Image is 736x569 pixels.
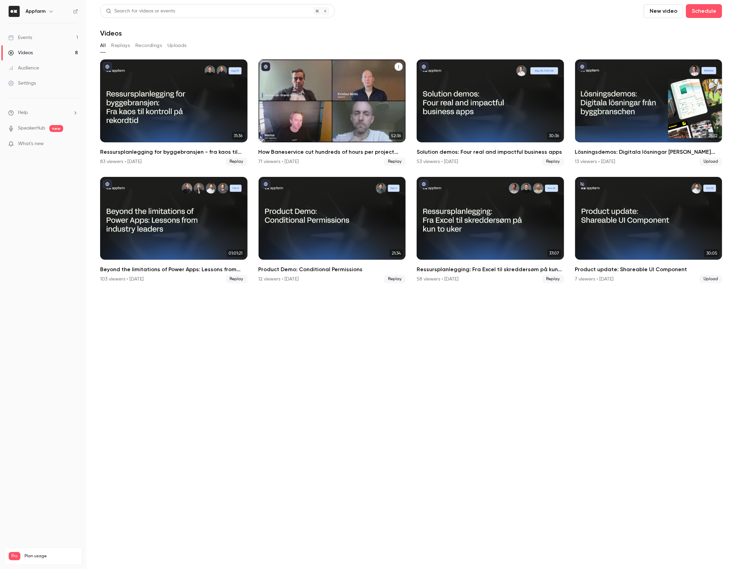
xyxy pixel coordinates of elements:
[575,276,614,283] div: 7 viewers • [DATE]
[100,40,106,51] button: All
[575,59,723,166] a: 25:12Lösningsdemos: Digitala lösningar [PERSON_NAME] byggbranschen13 viewers • [DATE]Upload
[578,62,587,71] button: published
[8,34,32,41] div: Events
[417,177,564,283] li: Ressursplanlegging: Fra Excel til skreddersøm på kun to uker
[259,59,406,166] a: 52:36How Baneservice cut hundreds of hours per project with AI no-code solution71 viewers • [DATE...
[8,65,39,72] div: Audience
[103,62,112,71] button: published
[100,29,122,37] h1: Videos
[578,180,587,189] button: unpublished
[261,62,270,71] button: published
[704,249,719,257] span: 30:05
[100,59,248,166] li: Ressursplanlegging for byggebransjen - fra kaos til kontroll på rekordtid
[417,265,564,274] h2: Ressursplanlegging: Fra Excel til skreddersøm på kun to uker
[100,276,144,283] div: 103 viewers • [DATE]
[417,148,564,156] h2: Solution demos: Four real and impactful business apps
[575,148,723,156] h2: Lösningsdemos: Digitala lösningar [PERSON_NAME] byggbranschen
[417,177,564,283] a: 37:07Ressursplanlegging: Fra Excel til skreddersøm på kun to uker58 viewers • [DATE]Replay
[227,249,245,257] span: 01:01:21
[100,177,248,283] a: 01:01:21Beyond the limitations of Power Apps: Lessons from industry leaders103 viewers • [DATE]Re...
[259,59,406,166] li: How Baneservice cut hundreds of hours per project with AI no-code solution
[259,276,299,283] div: 12 viewers • [DATE]
[419,180,428,189] button: published
[9,6,20,17] img: Appfarm
[25,553,78,559] span: Plan usage
[100,59,722,283] ul: Videos
[542,158,564,166] span: Replay
[575,265,723,274] h2: Product update: Shareable UI Component
[259,177,406,283] a: 21:34Product Demo: Conditional Permissions12 viewers • [DATE]Replay
[384,275,406,283] span: Replay
[100,59,248,166] a: 31:36Ressursplanlegging for byggebransjen - fra kaos til kontroll på rekordtid83 viewers • [DATE]...
[417,158,458,165] div: 53 viewers • [DATE]
[103,180,112,189] button: published
[70,141,78,147] iframe: Noticeable Trigger
[226,275,248,283] span: Replay
[644,4,683,18] button: New video
[259,158,299,165] div: 71 viewers • [DATE]
[135,40,162,51] button: Recordings
[18,140,44,148] span: What's new
[8,109,78,116] li: help-dropdown-opener
[575,59,723,166] li: Lösningsdemos: Digitala lösningar från byggbranschen
[699,275,722,283] span: Upload
[100,177,248,283] li: Beyond the limitations of Power Apps: Lessons from industry leaders
[106,8,175,15] div: Search for videos or events
[9,552,20,560] span: Pro
[49,125,63,132] span: new
[232,132,245,140] span: 31:36
[575,177,723,283] li: Product update: Shareable UI Component
[100,148,248,156] h2: Ressursplanlegging for byggebransjen - fra kaos til kontroll på rekordtid
[259,177,406,283] li: Product Demo: Conditional Permissions
[226,158,248,166] span: Replay
[699,158,722,166] span: Upload
[18,125,45,132] a: SpeakerHub
[686,4,722,18] button: Schedule
[259,265,406,274] h2: Product Demo: Conditional Permissions
[548,249,561,257] span: 37:07
[542,275,564,283] span: Replay
[575,177,723,283] a: 30:05Product update: Shareable UI Component7 viewers • [DATE]Upload
[419,62,428,71] button: published
[8,80,36,87] div: Settings
[100,4,722,565] section: Videos
[100,158,142,165] div: 83 viewers • [DATE]
[261,180,270,189] button: published
[18,109,28,116] span: Help
[706,132,719,140] span: 25:12
[259,148,406,156] h2: How Baneservice cut hundreds of hours per project with AI no-code solution
[26,8,46,15] h6: Appfarm
[167,40,187,51] button: Uploads
[100,265,248,274] h2: Beyond the limitations of Power Apps: Lessons from industry leaders
[417,276,458,283] div: 58 viewers • [DATE]
[575,158,616,165] div: 13 viewers • [DATE]
[8,49,33,56] div: Videos
[547,132,561,140] span: 30:36
[111,40,130,51] button: Replays
[390,249,403,257] span: 21:34
[384,158,406,166] span: Replay
[417,59,564,166] a: 30:36Solution demos: Four real and impactful business apps53 viewers • [DATE]Replay
[417,59,564,166] li: Solution demos: Four real and impactful business apps
[389,132,403,140] span: 52:36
